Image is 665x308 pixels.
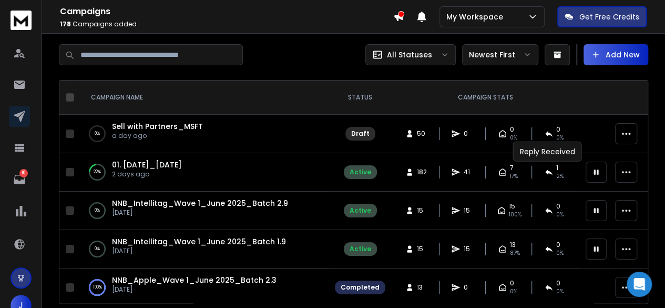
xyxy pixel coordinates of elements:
span: 100 % [509,211,521,219]
span: 87 % [510,249,520,257]
span: 15 [417,206,427,215]
div: Active [350,206,371,215]
span: 0% [556,134,564,142]
p: a day ago [112,132,203,140]
div: Reply Received [513,142,581,162]
span: 0 % [556,211,564,219]
th: CAMPAIGN STATS [392,81,579,115]
a: NNB_Intellitag_Wave 1_June 2025_Batch 1.9 [112,236,286,247]
p: 10 [19,169,28,177]
span: 50 [417,130,427,138]
p: 2 days ago [112,170,182,178]
p: 0 % [95,244,100,254]
span: 0 [463,283,474,292]
p: 22 % [94,167,101,177]
span: 17 % [510,172,518,181]
p: 0 % [95,205,100,216]
span: 15 [417,245,427,253]
span: 2 % [556,172,564,181]
span: 178 [60,19,71,28]
button: Get Free Credits [557,6,647,27]
p: My Workspace [446,12,507,22]
span: 0 [556,279,560,287]
span: 0 [510,279,514,287]
a: Sell with Partners_MSFT [112,121,203,132]
button: Newest First [462,44,538,65]
p: [DATE] [112,247,286,255]
p: [DATE] [112,208,288,217]
span: 0 [556,241,560,249]
span: 0 [463,130,474,138]
td: 0%NNB_Intellitag_Wave 1_June 2025_Batch 1.9[DATE] [78,230,329,269]
a: 01. [DATE]_[DATE] [112,160,182,170]
p: Get Free Credits [579,12,639,22]
img: logo [11,11,32,30]
div: Draft [351,130,370,138]
td: 100%NNB_Apple_Wave 1_June 2025_Batch 2.3[DATE] [78,269,329,307]
p: 0 % [95,128,100,139]
span: 13 [510,241,516,249]
td: 0%NNB_Intellitag_Wave 1_June 2025_Batch 2.9[DATE] [78,192,329,230]
span: 0% [556,287,564,296]
span: 7 [510,164,514,172]
span: 41 [463,168,474,176]
span: 15 [463,245,474,253]
p: [DATE] [112,285,277,294]
a: NNB_Intellitag_Wave 1_June 2025_Batch 2.9 [112,198,288,208]
button: Add New [584,44,648,65]
span: 0 % [556,249,564,257]
div: Active [350,245,371,253]
th: CAMPAIGN NAME [78,81,329,115]
span: 0 [556,125,560,134]
p: Campaigns added [60,20,393,28]
td: 0%Sell with Partners_MSFTa day ago [78,115,329,153]
span: 1 [556,164,558,172]
a: 10 [9,169,30,190]
span: 0% [510,134,517,142]
span: 15 [463,206,474,215]
p: 100 % [93,282,102,293]
span: 0 [510,125,514,134]
th: STATUS [329,81,392,115]
div: Completed [341,283,380,292]
h1: Campaigns [60,5,393,18]
span: 0% [510,287,517,296]
td: 22%01. [DATE]_[DATE]2 days ago [78,153,329,192]
span: 0 [556,202,560,211]
div: Active [350,168,371,176]
span: 13 [417,283,427,292]
div: Open Intercom Messenger [627,272,652,297]
span: 15 [509,202,515,211]
span: 182 [417,168,427,176]
a: NNB_Apple_Wave 1_June 2025_Batch 2.3 [112,275,277,285]
p: All Statuses [387,49,432,60]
